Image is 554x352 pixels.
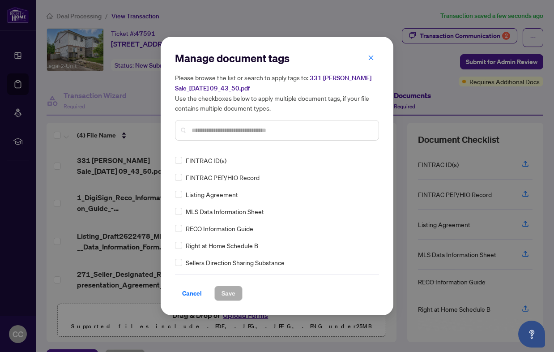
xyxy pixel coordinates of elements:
span: FINTRAC ID(s) [186,155,226,165]
span: Right at Home Schedule B [186,240,258,250]
span: Listing Agreement [186,189,238,199]
button: Open asap [518,321,545,348]
span: RECO Information Guide [186,223,253,233]
span: MLS Data Information Sheet [186,206,264,216]
h5: Please browse the list or search to apply tags to: Use the checkboxes below to apply multiple doc... [175,73,379,113]
button: Save [214,286,243,301]
span: close [368,55,374,61]
span: FINTRAC PEP/HIO Record [186,172,260,182]
h2: Manage document tags [175,51,379,65]
span: Cancel [182,286,202,300]
button: Cancel [175,286,209,301]
span: Sellers Direction Sharing Substance [186,258,285,267]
